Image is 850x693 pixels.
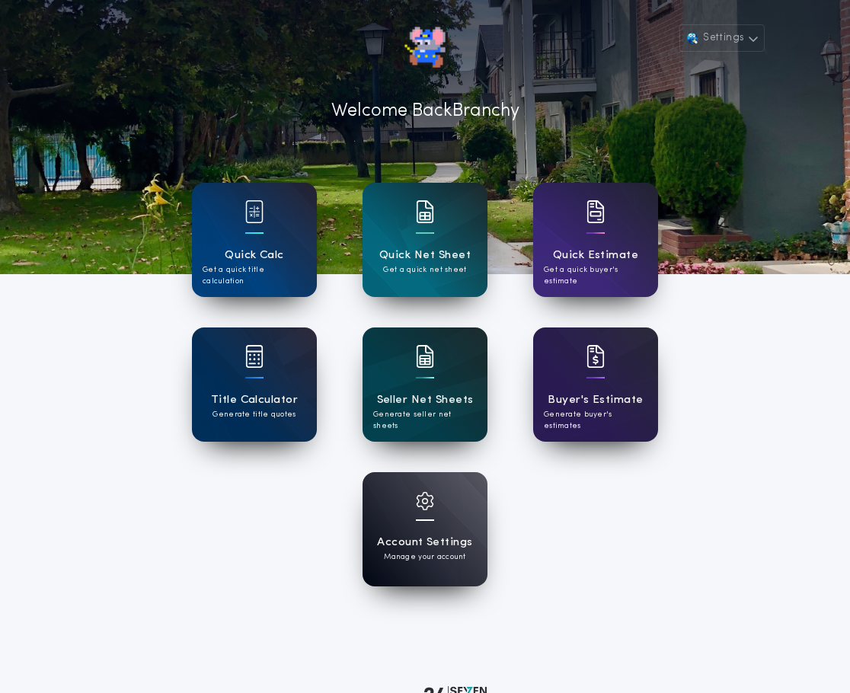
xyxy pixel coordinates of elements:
img: card icon [416,345,434,368]
p: Generate title quotes [212,409,296,420]
p: Manage your account [384,551,465,563]
p: Get a quick buyer's estimate [544,264,647,287]
h1: Quick Calc [225,247,284,264]
h1: Account Settings [377,534,472,551]
p: Get a quick net sheet [383,264,466,276]
img: card icon [586,200,605,223]
a: card iconTitle CalculatorGenerate title quotes [192,327,317,442]
a: card iconAccount SettingsManage your account [363,472,487,586]
h1: Quick Net Sheet [379,247,471,264]
p: Welcome Back Branchy [331,97,519,125]
a: card iconSeller Net SheetsGenerate seller net sheets [363,327,487,442]
p: Generate seller net sheets [373,409,477,432]
img: card icon [416,492,434,510]
a: card iconQuick EstimateGet a quick buyer's estimate [533,183,658,297]
h1: Buyer's Estimate [548,391,643,409]
p: Get a quick title calculation [203,264,306,287]
img: card icon [586,345,605,368]
img: card icon [245,200,264,223]
h1: Seller Net Sheets [377,391,474,409]
a: card iconQuick CalcGet a quick title calculation [192,183,317,297]
img: card icon [245,345,264,368]
button: Settings [679,24,765,52]
a: card iconBuyer's EstimateGenerate buyer's estimates [533,327,658,442]
a: card iconQuick Net SheetGet a quick net sheet [363,183,487,297]
img: account-logo [402,24,448,70]
p: Generate buyer's estimates [544,409,647,432]
h1: Quick Estimate [553,247,639,264]
h1: Title Calculator [211,391,298,409]
img: card icon [416,200,434,223]
img: user avatar [685,30,700,46]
